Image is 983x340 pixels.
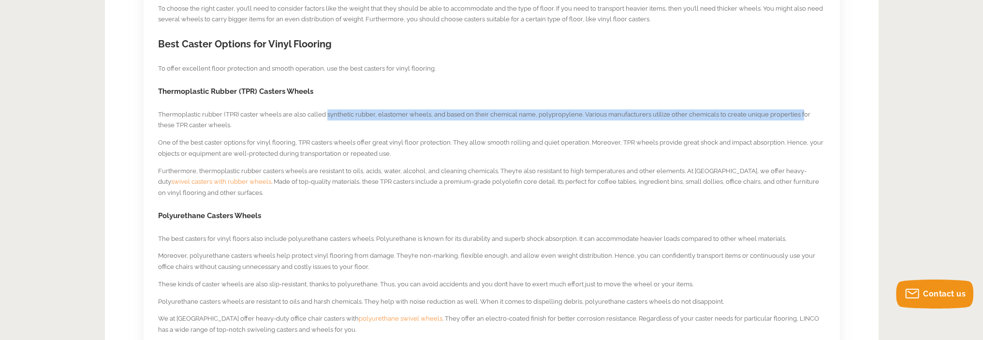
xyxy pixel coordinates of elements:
[158,87,825,97] h3: Thermoplastic Rubber (TPR) Casters Wheels
[158,313,825,336] p: We at [GEOGRAPHIC_DATA] offer heavy-duty office chair casters with . They offer an electro-coated...
[158,37,825,51] h2: Best Caster Options for Vinyl Flooring
[923,289,966,298] span: Contact us
[158,166,825,199] p: Furthermore, thermoplastic rubber casters wheels are resistant to oils, acids, water, alcohol, an...
[896,280,973,309] button: Contact us
[359,315,442,322] a: polyurethane swivel wheels
[158,251,825,273] p: Moreover, polyurethane casters wheels help protect vinyl flooring from damage. They’re non-markin...
[158,211,825,222] h3: Polyurethane Casters Wheels
[158,109,825,132] p: Thermoplastic rubber (TPR) caster wheels are also called synthetic rubber, elastomer wheels, and ...
[158,296,825,308] p: Polyurethane casters wheels are resistant to oils and harsh chemicals. They help with noise reduc...
[171,178,271,185] a: swivel casters with rubber wheels
[158,279,825,290] p: These kinds of caster wheels are also slip-resistant, thanks to polyurethane. Thus, you can avoid...
[158,137,825,160] p: One of the best caster options for vinyl flooring, TPR casters wheels offer great vinyl floor pro...
[158,63,825,74] p: To offer excellent floor protection and smooth operation, use the best casters for vinyl flooring.
[158,234,825,245] p: The best casters for vinyl floors also include polyurethane casters wheels. Polyurethane is known...
[158,3,825,26] p: To choose the right caster, you’ll need to consider factors like the weight that they should be a...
